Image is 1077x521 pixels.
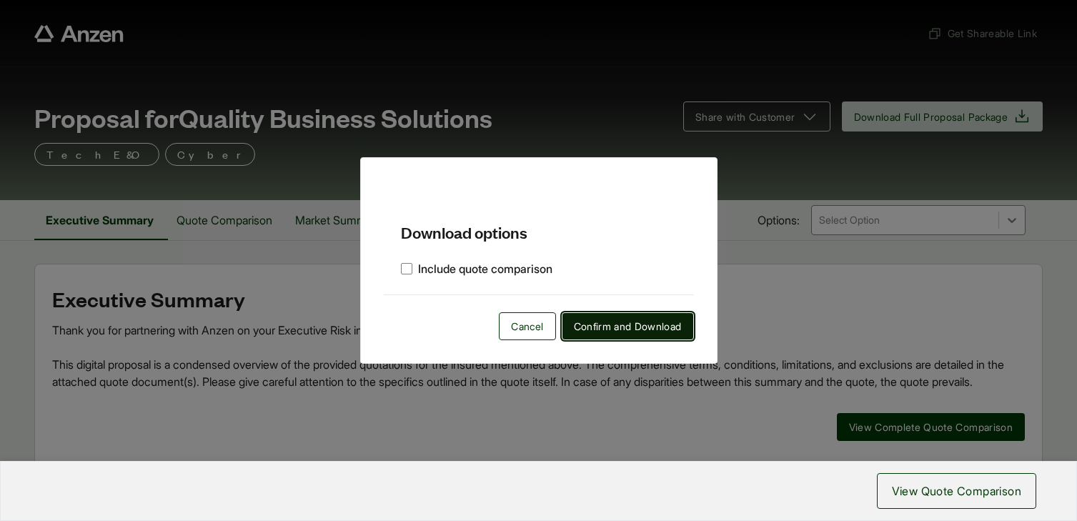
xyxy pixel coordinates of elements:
span: View Quote Comparison [892,482,1021,500]
button: View Quote Comparison [877,473,1036,509]
button: Cancel [499,312,555,340]
span: Cancel [511,319,543,334]
h5: Download options [384,198,694,243]
label: Include quote comparison [401,260,552,277]
span: Confirm and Download [574,319,682,334]
button: Confirm and Download [562,312,694,340]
